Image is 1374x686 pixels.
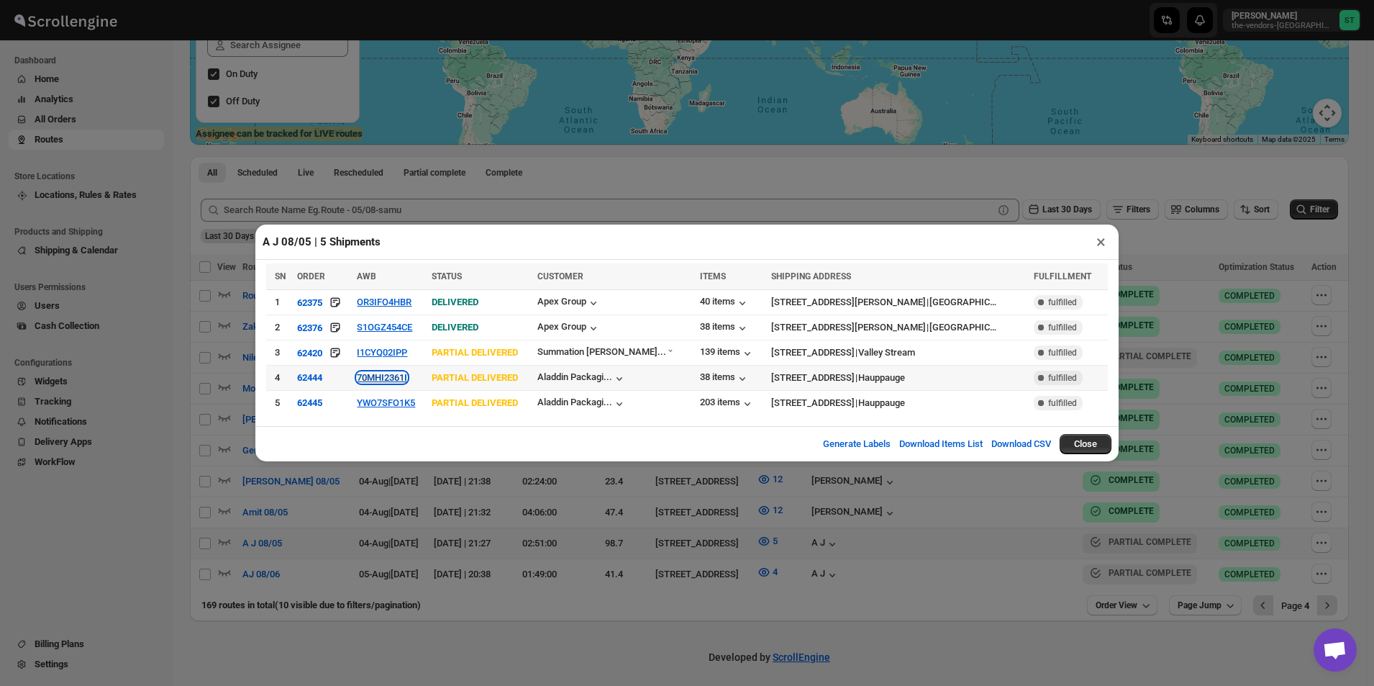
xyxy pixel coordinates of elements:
button: Apex Group [537,321,601,335]
button: YWO7SFO1K5 [357,397,415,408]
button: 62375 [297,295,322,310]
div: 62420 [297,348,322,358]
div: [STREET_ADDRESS][PERSON_NAME] [771,320,926,335]
button: I1CYQ02IPP [357,347,407,358]
td: 1 [266,290,293,315]
span: CUSTOMER [537,271,583,281]
span: ORDER [297,271,325,281]
button: 203 items [700,397,755,411]
div: | [771,346,1025,360]
div: Valley Stream [858,346,915,360]
div: Aladdin Packagi... [537,371,612,382]
div: [STREET_ADDRESS][PERSON_NAME] [771,295,926,310]
button: × [1091,232,1111,252]
div: [STREET_ADDRESS] [771,346,855,360]
button: OR3IFO4HBR [357,297,411,307]
button: 62420 [297,346,322,360]
button: Aladdin Packagi... [537,371,627,386]
button: 62376 [297,320,322,335]
span: STATUS [432,271,462,281]
span: fulfilled [1048,397,1077,409]
div: Summation [PERSON_NAME]... [537,346,666,357]
button: 62444 [297,372,322,383]
button: 38 items [700,321,750,335]
div: [GEOGRAPHIC_DATA] [929,320,998,335]
span: FULFILLMENT [1034,271,1091,281]
span: fulfilled [1048,372,1077,384]
span: PARTIAL DELIVERED [432,347,518,358]
span: SN [275,271,286,281]
span: PARTIAL DELIVERED [432,372,518,383]
button: Aladdin Packagi... [537,397,627,411]
div: | [771,295,1025,310]
div: [STREET_ADDRESS] [771,371,855,385]
button: Summation [PERSON_NAME]... [537,346,675,361]
td: 4 [266,366,293,391]
button: 40 items [700,296,750,310]
span: fulfilled [1048,297,1077,308]
div: [GEOGRAPHIC_DATA] [929,295,998,310]
div: [STREET_ADDRESS] [771,396,855,410]
span: ITEMS [700,271,726,281]
div: Hauppauge [858,396,905,410]
div: Hauppauge [858,371,905,385]
button: 38 items [700,371,750,386]
button: Download Items List [891,430,991,459]
button: Generate Labels [814,430,899,459]
button: 139 items [700,346,755,361]
span: DELIVERED [432,322,478,333]
td: 3 [266,340,293,366]
td: 5 [266,391,293,416]
button: Apex Group [537,296,601,310]
span: PARTIAL DELIVERED [432,397,518,408]
span: AWB [357,271,376,281]
td: 2 [266,315,293,340]
div: | [771,320,1025,335]
span: fulfilled [1048,347,1077,358]
button: Close [1060,434,1111,454]
div: Aladdin Packagi... [537,397,612,407]
button: 62445 [297,397,322,408]
span: SHIPPING ADDRESS [771,271,851,281]
div: | [771,371,1025,385]
h2: A J 08/05 | 5 Shipments [263,235,381,249]
button: S1OGZ454CE [357,322,412,333]
div: 62376 [297,322,322,333]
span: DELIVERED [432,297,478,307]
a: Open chat [1314,628,1357,672]
span: fulfilled [1048,322,1077,333]
div: | [771,396,1025,410]
button: 70MHI2361I [357,372,407,383]
button: Download CSV [983,430,1060,459]
div: 62375 [297,297,322,308]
